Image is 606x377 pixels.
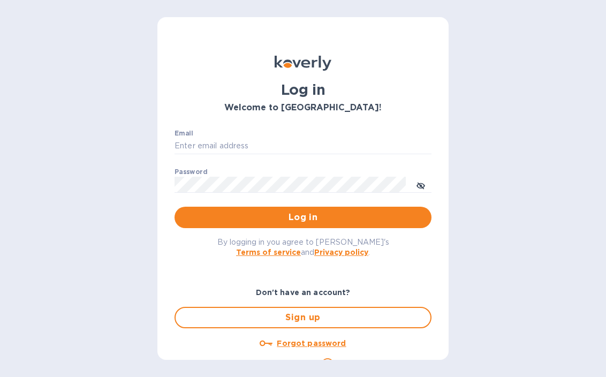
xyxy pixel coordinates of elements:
u: Forgot password [277,339,346,348]
button: Log in [175,207,431,228]
label: Password [175,169,207,176]
span: Log in [183,211,423,224]
button: Sign up [175,307,431,328]
span: Sign up [184,311,422,324]
a: Terms of service [236,248,301,257]
h3: Welcome to [GEOGRAPHIC_DATA]! [175,103,431,113]
a: Email us [338,360,371,368]
input: Enter email address [175,138,431,154]
span: By logging in you agree to [PERSON_NAME]'s and . [217,238,389,257]
img: Koverly [275,56,331,71]
label: Email [175,131,193,137]
b: Have any questions? [235,359,317,368]
button: toggle password visibility [410,174,431,195]
a: Privacy policy [314,248,368,257]
b: Don't have an account? [256,288,351,297]
h1: Log in [175,81,431,99]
